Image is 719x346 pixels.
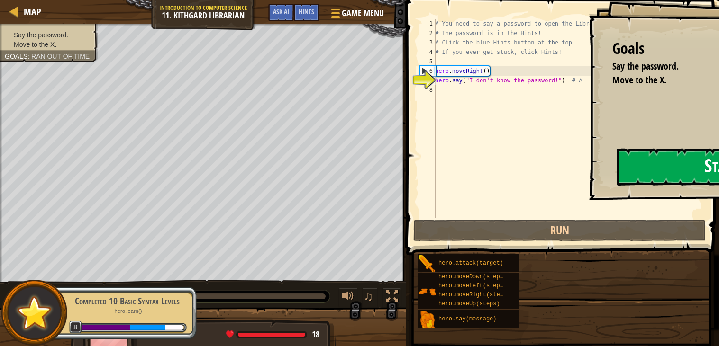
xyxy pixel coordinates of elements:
button: Game Menu [324,4,390,26]
span: : [27,53,31,60]
div: Completed 10 Basic Syntax Levels [67,294,187,308]
span: hero.attack(target) [438,260,503,266]
a: Map [19,5,41,18]
button: Adjust volume [338,288,357,307]
span: Say the password. [612,60,679,72]
div: 5 [419,57,436,66]
span: Move to the X. [14,41,56,48]
img: default.png [13,292,56,334]
span: hero.moveUp(steps) [438,301,500,307]
img: portrait.png [418,283,436,301]
span: hero.moveDown(steps) [438,274,507,280]
div: 8 [419,85,436,95]
span: Move to the X. [612,73,666,86]
span: ♫ [364,289,373,303]
div: 1 [419,19,436,28]
div: health: 18 / 18 [226,330,319,339]
span: Goals [5,53,27,60]
span: hero.moveRight(steps) [438,292,510,298]
span: Ask AI [273,7,289,16]
div: 6 [420,66,436,76]
span: Ran out of time [31,53,90,60]
div: 7 [419,76,436,85]
li: Move to the X. [5,40,91,49]
span: Map [24,5,41,18]
button: Run [413,220,706,241]
div: Anya [139,329,327,341]
div: 3 [419,38,436,47]
button: ♫ [362,288,378,307]
span: Game Menu [342,7,384,19]
li: Say the password. [5,30,91,40]
div: 4 [419,47,436,57]
span: hero.moveLeft(steps) [438,283,507,289]
span: Hints [299,7,314,16]
button: Toggle fullscreen [382,288,401,307]
img: portrait.png [418,255,436,273]
p: hero.learn() [67,308,187,315]
span: 8 [69,321,82,334]
span: hero.say(message) [438,316,496,322]
img: portrait.png [418,311,436,328]
span: Say the password. [14,31,68,39]
button: Ask AI [268,4,294,21]
span: 18 [312,328,319,340]
div: 2 [419,28,436,38]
